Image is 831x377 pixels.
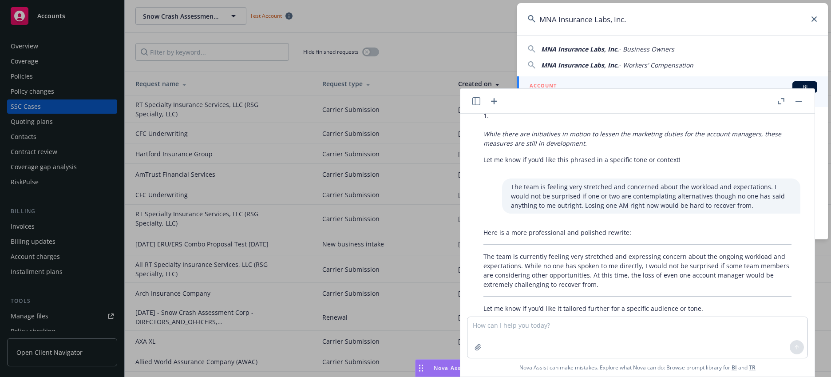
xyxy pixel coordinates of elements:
p: The team is currently feeling very stretched and expressing concern about the ongoing workload an... [483,252,791,289]
button: Nova Assist [415,359,476,377]
a: ACCOUNTBIMNA Insurance Labs, Inc. [517,76,828,107]
span: MNA Insurance Labs, Inc. [541,45,619,53]
a: TR [749,364,756,371]
input: Search... [517,3,828,35]
em: While there are initiatives in motion to lessen the marketing duties for the account managers, th... [483,130,781,147]
h5: ACCOUNT [530,81,557,92]
span: - Business Owners [619,45,674,53]
div: Drag to move [415,360,427,377]
p: The team is feeling very stretched and concerned about the workload and expectations. I would not... [511,182,791,210]
p: Let me know if you’d like it tailored further for a specific audience or tone. [483,304,791,313]
span: Nova Assist [434,364,469,372]
a: BI [732,364,737,371]
span: Nova Assist can make mistakes. Explore what Nova can do: Browse prompt library for and [464,358,811,377]
span: MNA Insurance Labs, Inc. [541,61,619,69]
p: Here is a more professional and polished rewrite: [483,228,791,237]
span: - Workers' Compensation [619,61,693,69]
p: Let me know if you’d like this phrased in a specific tone or context! [483,155,791,164]
span: BI [796,83,814,91]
